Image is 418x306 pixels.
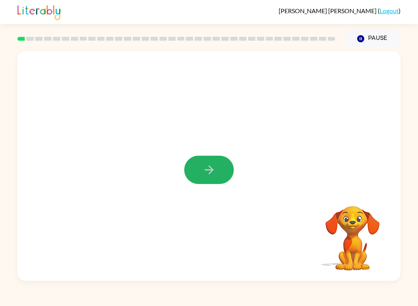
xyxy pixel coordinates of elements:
[279,7,401,14] div: ( )
[17,3,60,20] img: Literably
[279,7,378,14] span: [PERSON_NAME] [PERSON_NAME]
[314,194,391,272] video: Your browser must support playing .mp4 files to use Literably. Please try using another browser.
[344,30,401,48] button: Pause
[380,7,399,14] a: Logout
